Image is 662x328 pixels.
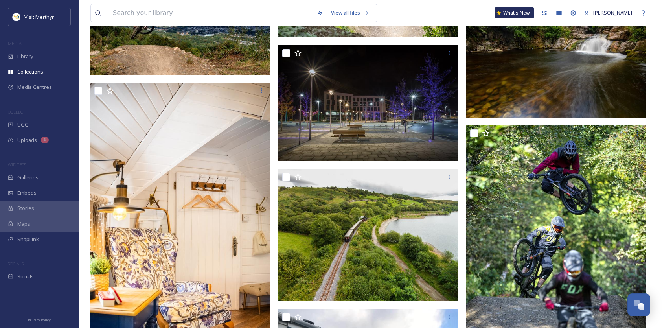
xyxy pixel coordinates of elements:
span: Library [17,53,33,60]
span: WIDGETS [8,162,26,168]
input: Search your library [109,4,313,22]
button: Open Chat [627,293,650,316]
img: MLAP-2093-0008-Edit.jpg [278,45,458,161]
span: SnapLink [17,236,39,243]
a: View all files [327,5,373,20]
span: [PERSON_NAME] [593,9,632,16]
span: COLLECT [8,109,25,115]
span: Maps [17,220,30,228]
img: BBM-1458-0030-HDR-e-small.jpg [466,1,646,118]
span: Stories [17,205,34,212]
img: download.jpeg [13,13,20,21]
span: UGC [17,121,28,129]
div: 1 [41,137,49,143]
span: Uploads [17,136,37,144]
span: Privacy Policy [28,317,51,322]
span: Collections [17,68,43,76]
span: Media Centres [17,83,52,91]
span: Galleries [17,174,39,181]
a: Privacy Policy [28,315,51,324]
a: [PERSON_NAME] [580,5,636,20]
img: MLAP-2030-0004 resize.jpg [278,169,458,301]
span: Visit Merthyr [24,13,54,20]
span: MEDIA [8,41,22,46]
a: What's New [495,7,534,18]
span: Socials [17,273,34,280]
span: Embeds [17,189,37,197]
span: SOCIALS [8,261,24,267]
